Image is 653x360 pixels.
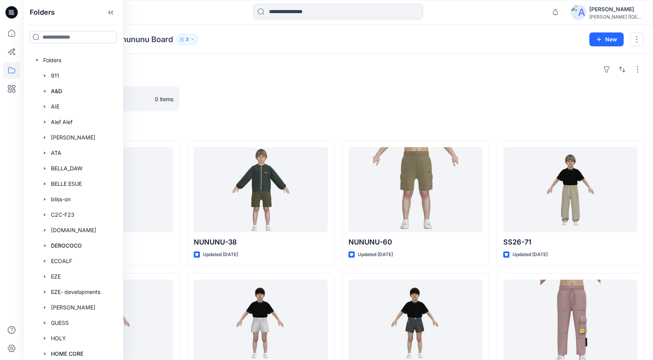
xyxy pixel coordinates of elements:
[176,34,198,45] button: 3
[513,251,548,259] p: Updated [DATE]
[186,35,189,44] p: 3
[589,32,624,46] button: New
[32,124,644,133] h4: Styles
[358,251,393,259] p: Updated [DATE]
[503,237,637,248] p: SS26-71
[571,5,586,20] img: avatar
[348,147,482,232] a: NUNUNU-60
[503,147,637,232] a: SS26-71
[51,349,83,358] p: HOME CORE
[589,5,643,14] div: [PERSON_NAME]
[194,147,328,232] a: NUNUNU-38
[348,237,482,248] p: NUNUNU-60
[51,87,62,96] p: A&D
[122,34,173,45] p: nununu Board
[589,14,643,20] div: [PERSON_NAME] ([GEOGRAPHIC_DATA]) Exp...
[203,251,238,259] p: Updated [DATE]
[51,241,82,250] p: DEROCOCO
[194,237,328,248] p: NUNUNU-38
[155,95,173,103] p: 0 items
